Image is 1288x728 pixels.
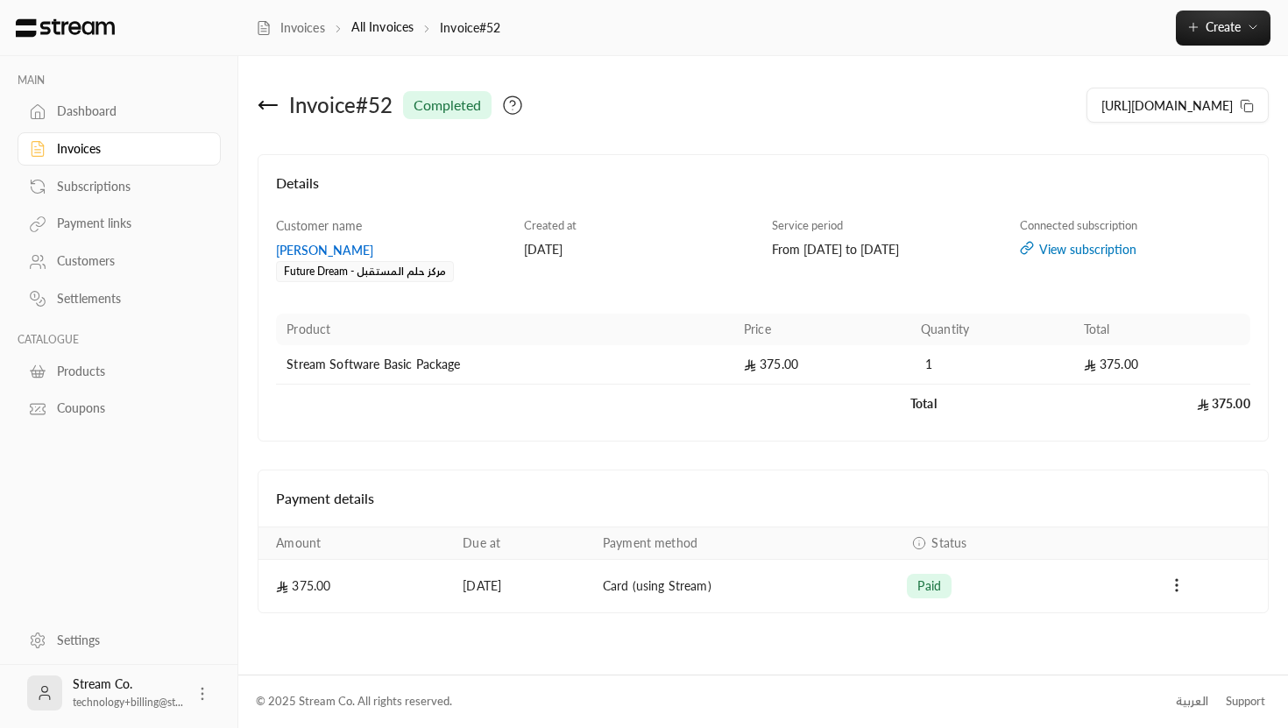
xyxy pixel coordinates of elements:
th: Payment method [592,527,897,560]
a: View subscription [1020,241,1250,258]
p: CATALOGUE [18,333,221,347]
span: Create [1206,19,1241,34]
span: completed [414,95,481,116]
span: [URL][DOMAIN_NAME] [1101,96,1233,115]
a: Dashboard [18,95,221,129]
table: Products [276,314,1250,423]
div: Customers [57,252,199,270]
a: Support [1220,686,1270,717]
div: Dashboard [57,102,199,120]
span: 1 [921,356,938,373]
div: Invoices [57,140,199,158]
span: Created at [524,218,577,232]
th: Quantity [910,314,1073,345]
td: Stream Software Basic Package [276,345,733,385]
span: paid [917,577,941,595]
div: © 2025 Stream Co. All rights reserved. [256,693,452,710]
td: 375.00 [1073,345,1250,385]
td: 375.00 [733,345,910,385]
a: [PERSON_NAME]Future Dream - مركز حلم المستقبل [276,242,506,278]
div: [DATE] [524,241,754,258]
div: Settings [57,632,199,649]
button: [URL][DOMAIN_NAME] [1086,88,1269,123]
th: Due at [452,527,592,560]
a: Payment links [18,207,221,241]
a: Invoices [256,19,325,37]
a: Customers [18,244,221,279]
span: Service period [772,218,843,232]
div: Products [57,363,199,380]
a: Invoices [18,132,221,166]
img: Logo [14,18,117,38]
span: Connected subscription [1020,218,1137,232]
div: العربية [1176,693,1208,710]
span: technology+billing@st... [73,696,183,709]
a: Products [18,354,221,388]
a: Settings [18,623,221,657]
span: Customer name [276,218,362,233]
div: [PERSON_NAME] [276,242,506,259]
button: Create [1176,11,1270,46]
span: Status [931,534,966,552]
div: Payment links [57,215,199,232]
div: Invoice # 52 [289,91,393,119]
table: Payments [258,527,1268,612]
h4: Details [276,173,1250,211]
div: Coupons [57,399,199,417]
th: Price [733,314,910,345]
nav: breadcrumb [256,18,501,37]
div: From [DATE] to [DATE] [772,241,1002,258]
h4: Payment details [276,488,1250,509]
p: MAIN [18,74,221,88]
div: Subscriptions [57,178,199,195]
td: [DATE] [452,560,592,612]
td: Total [910,385,1073,423]
p: Invoice#52 [440,19,500,37]
div: Stream Co. [73,675,183,710]
td: 375.00 [258,560,452,612]
a: Subscriptions [18,169,221,203]
div: Settlements [57,290,199,307]
a: Settlements [18,282,221,316]
td: 375.00 [1073,385,1250,423]
a: Coupons [18,392,221,426]
td: Card (using Stream) [592,560,897,612]
th: Product [276,314,733,345]
th: Total [1073,314,1250,345]
a: All Invoices [351,19,414,34]
div: Future Dream - مركز حلم المستقبل [276,261,454,282]
th: Amount [258,527,452,560]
